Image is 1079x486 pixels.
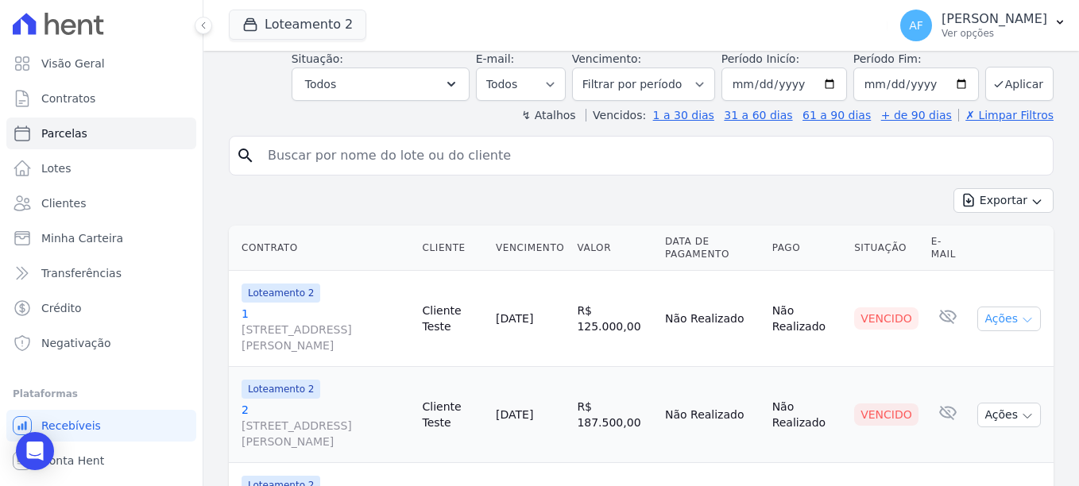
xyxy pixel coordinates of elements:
[766,271,849,367] td: Não Realizado
[6,445,196,476] a: Conta Hent
[802,109,871,121] a: 61 a 90 dias
[853,51,979,67] label: Período Fim:
[6,83,196,114] a: Contratos
[659,271,766,367] td: Não Realizado
[41,230,123,246] span: Minha Carteira
[416,271,489,367] td: Cliente Teste
[977,403,1041,427] button: Ações
[953,188,1054,213] button: Exportar
[977,307,1041,331] button: Ações
[659,367,766,463] td: Não Realizado
[41,453,104,469] span: Conta Hent
[766,367,849,463] td: Não Realizado
[229,10,366,40] button: Loteamento 2
[572,52,641,65] label: Vencimento:
[848,226,925,271] th: Situação
[13,384,190,403] div: Plataformas
[653,109,714,121] a: 1 a 30 dias
[242,402,410,449] a: 2[STREET_ADDRESS][PERSON_NAME]
[6,292,196,324] a: Crédito
[881,109,952,121] a: + de 90 dias
[41,300,82,316] span: Crédito
[521,109,575,121] label: ↯ Atalhos
[416,226,489,271] th: Cliente
[496,408,533,421] a: [DATE]
[925,226,972,271] th: E-mail
[6,48,196,79] a: Visão Geral
[942,11,1047,27] p: [PERSON_NAME]
[41,125,87,141] span: Parcelas
[41,265,122,281] span: Transferências
[570,226,659,271] th: Valor
[724,109,792,121] a: 31 a 60 dias
[985,67,1054,101] button: Aplicar
[242,322,410,353] span: [STREET_ADDRESS][PERSON_NAME]
[41,56,105,71] span: Visão Geral
[305,75,336,94] span: Todos
[242,306,410,353] a: 1[STREET_ADDRESS][PERSON_NAME]
[6,222,196,254] a: Minha Carteira
[6,257,196,289] a: Transferências
[496,312,533,325] a: [DATE]
[570,271,659,367] td: R$ 125.000,00
[721,52,799,65] label: Período Inicío:
[659,226,766,271] th: Data de Pagamento
[854,307,919,330] div: Vencido
[229,226,416,271] th: Contrato
[41,418,101,434] span: Recebíveis
[236,146,255,165] i: search
[6,187,196,219] a: Clientes
[16,432,54,470] div: Open Intercom Messenger
[942,27,1047,40] p: Ver opções
[6,410,196,442] a: Recebíveis
[6,152,196,184] a: Lotes
[958,109,1054,121] a: ✗ Limpar Filtros
[292,52,343,65] label: Situação:
[242,380,320,399] span: Loteamento 2
[41,195,86,211] span: Clientes
[41,335,111,351] span: Negativação
[570,367,659,463] td: R$ 187.500,00
[766,226,849,271] th: Pago
[242,418,410,449] span: [STREET_ADDRESS][PERSON_NAME]
[41,91,95,106] span: Contratos
[489,226,570,271] th: Vencimento
[6,327,196,359] a: Negativação
[416,367,489,463] td: Cliente Teste
[476,52,515,65] label: E-mail:
[586,109,646,121] label: Vencidos:
[258,140,1046,172] input: Buscar por nome do lote ou do cliente
[909,20,923,31] span: AF
[888,3,1079,48] button: AF [PERSON_NAME] Ver opções
[6,118,196,149] a: Parcelas
[41,160,72,176] span: Lotes
[292,67,470,101] button: Todos
[242,283,320,303] span: Loteamento 2
[854,403,919,426] div: Vencido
